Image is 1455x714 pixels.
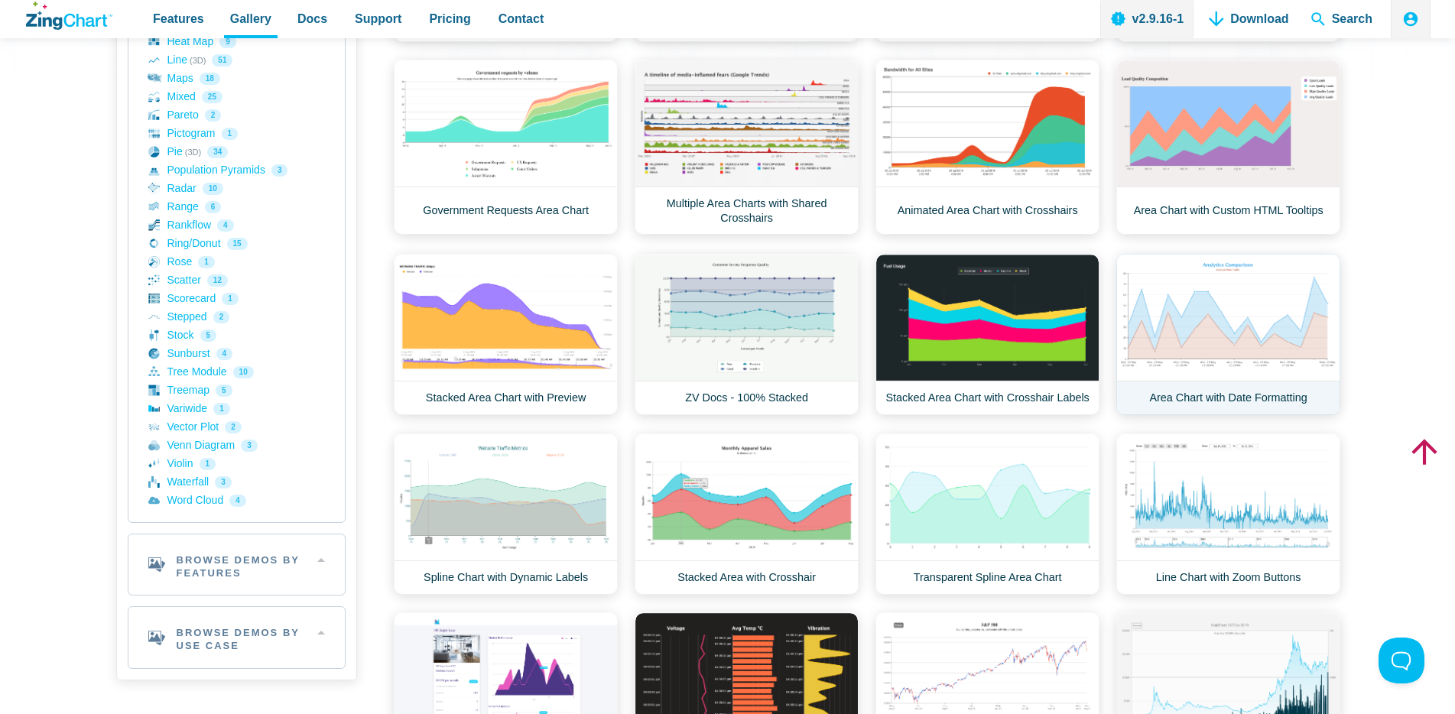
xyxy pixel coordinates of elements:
span: Gallery [230,8,271,29]
a: Spline Chart with Dynamic Labels [394,433,618,595]
iframe: Toggle Customer Support [1379,638,1424,683]
a: Multiple Area Charts with Shared Crosshairs [635,60,859,235]
a: Stacked Area Chart with Preview [394,254,618,415]
span: Docs [297,8,327,29]
h2: Browse Demos By Use Case [128,607,345,668]
a: Area Chart with Date Formatting [1116,254,1340,415]
span: Features [153,8,204,29]
a: Transparent Spline Area Chart [875,433,1099,595]
span: Contact [499,8,544,29]
h2: Browse Demos By Features [128,534,345,596]
span: Pricing [429,8,470,29]
a: ZV Docs - 100% Stacked [635,254,859,415]
a: Stacked Area with Crosshair [635,433,859,595]
a: Animated Area Chart with Crosshairs [875,60,1099,235]
a: ZingChart Logo. Click to return to the homepage [26,2,112,30]
a: Stacked Area Chart with Crosshair Labels [875,254,1099,415]
a: Line Chart with Zoom Buttons [1116,433,1340,595]
a: Government Requests Area Chart [394,60,618,235]
span: Support [355,8,401,29]
a: Area Chart with Custom HTML Tooltips [1116,60,1340,235]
